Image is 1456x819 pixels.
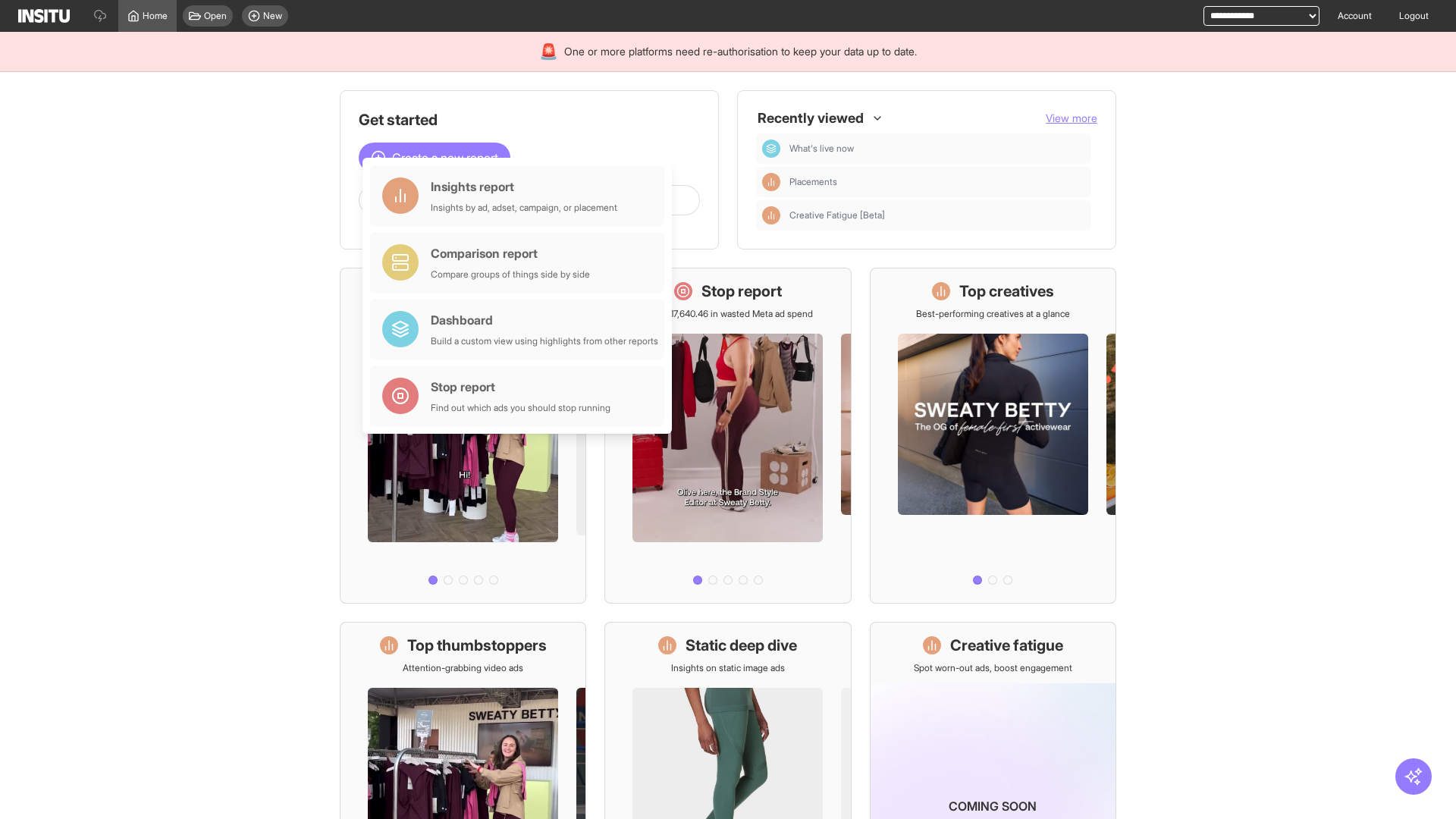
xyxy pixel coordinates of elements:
[671,662,785,674] p: Insights on static image ads
[431,402,610,414] div: Find out which ads you should stop running
[1046,111,1097,126] button: View more
[959,281,1054,302] h1: Top creatives
[762,173,780,191] div: Insights
[359,143,510,173] button: Create a new report
[431,268,590,281] div: Compare groups of things side by side
[407,635,547,656] h1: Top thumbstoppers
[564,44,917,59] span: One or more platforms need re-authorisation to keep your data up to date.
[392,149,498,167] span: Create a new report
[204,10,227,22] span: Open
[789,176,837,188] span: Placements
[916,308,1070,320] p: Best-performing creatives at a glance
[789,143,854,155] span: What's live now
[789,143,1085,155] span: What's live now
[431,202,617,214] div: Insights by ad, adset, campaign, or placement
[431,177,617,196] div: Insights report
[403,662,523,674] p: Attention-grabbing video ads
[539,41,558,62] div: 🚨
[643,308,813,320] p: Save £17,640.46 in wasted Meta ad spend
[359,109,700,130] h1: Get started
[686,635,797,656] h1: Static deep dive
[604,268,851,604] a: Stop reportSave £17,640.46 in wasted Meta ad spend
[1046,111,1097,124] span: View more
[340,268,586,604] a: What's live nowSee all active ads instantly
[762,140,780,158] div: Dashboard
[431,335,658,347] div: Build a custom view using highlights from other reports
[762,206,780,224] div: Insights
[143,10,168,22] span: Home
[789,176,1085,188] span: Placements
[263,10,282,22] span: New
[18,9,70,23] img: Logo
[789,209,1085,221] span: Creative Fatigue [Beta]
[701,281,782,302] h1: Stop report
[431,378,610,396] div: Stop report
[789,209,885,221] span: Creative Fatigue [Beta]
[870,268,1116,604] a: Top creativesBest-performing creatives at a glance
[431,311,658,329] div: Dashboard
[431,244,590,262] div: Comparison report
